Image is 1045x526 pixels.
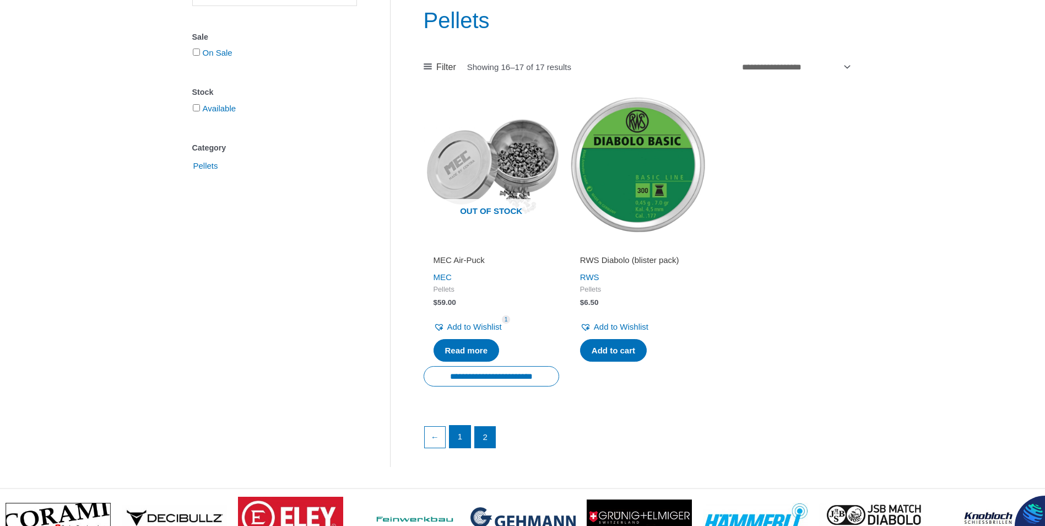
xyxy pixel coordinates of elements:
input: Available [193,104,200,111]
div: Sale [192,29,357,45]
a: RWS Diabolo (blister pack) [580,255,696,270]
a: Pellets [192,160,219,170]
a: Add to Wishlist [434,319,502,335]
p: Showing 16–17 of 17 results [467,63,571,71]
span: Add to Wishlist [447,322,502,331]
span: Out of stock [432,199,551,224]
span: Pellets [580,285,696,294]
iframe: Customer reviews powered by Trustpilot [580,239,696,253]
a: ← [425,427,446,448]
select: Shop order [738,58,853,76]
span: Pellets [192,157,219,175]
img: RWS Diabolo [570,97,706,233]
a: MEC [434,272,452,282]
iframe: Customer reviews powered by Trustpilot [434,239,549,253]
img: MEC Air-Puck [424,97,559,233]
div: Stock [192,84,357,100]
nav: Product Pagination [424,425,853,454]
a: Out of stock [424,97,559,233]
span: Pellets [434,285,549,294]
a: Page 1 [450,426,470,448]
h2: MEC Air-Puck [434,255,549,266]
a: Filter [424,59,456,76]
a: On Sale [203,48,232,57]
div: Category [192,140,357,156]
a: Read more about “MEC Air-Puck” [434,339,500,362]
bdi: 59.00 [434,298,456,307]
bdi: 6.50 [580,298,599,307]
a: Add to Wishlist [580,319,648,335]
span: Add to Wishlist [594,322,648,331]
a: MEC Air-Puck [434,255,549,270]
input: On Sale [193,49,200,56]
h1: Pellets [424,5,853,36]
span: $ [434,298,438,307]
span: Filter [436,59,456,76]
span: $ [580,298,584,307]
a: Available [203,104,236,113]
span: 1 [502,315,511,324]
a: Add to cart: “RWS Diabolo (blister pack)” [580,339,647,362]
a: RWS [580,272,599,282]
h2: RWS Diabolo (blister pack) [580,255,696,266]
span: Page 2 [475,427,496,448]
